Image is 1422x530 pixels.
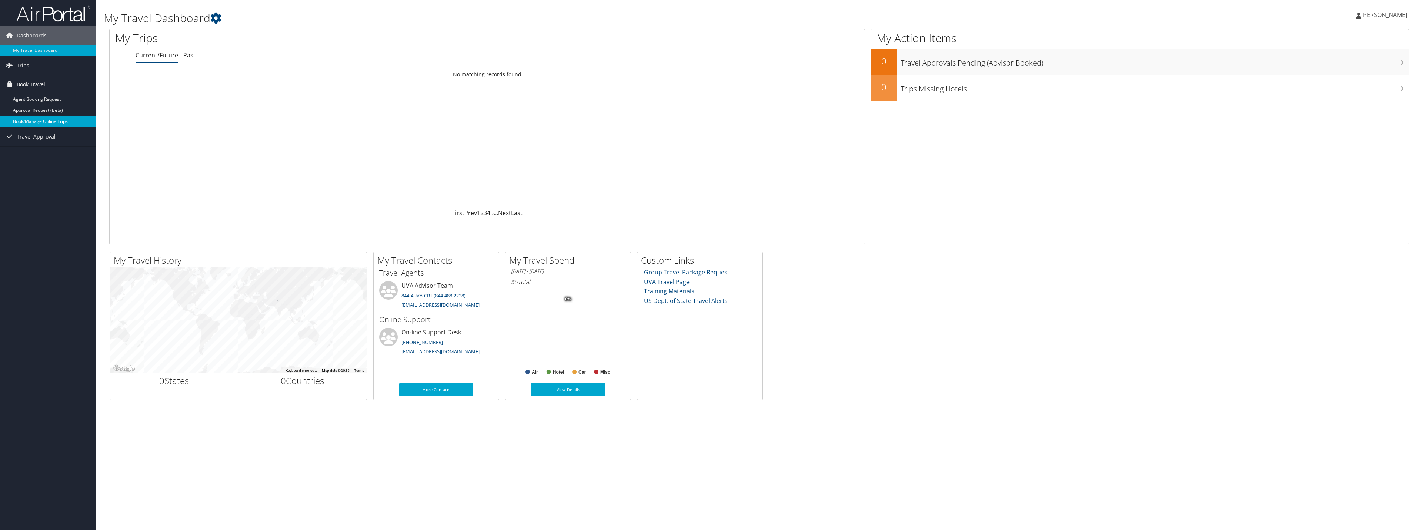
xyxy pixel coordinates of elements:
a: Prev [464,209,477,217]
a: 2 [480,209,484,217]
a: UVA Travel Page [644,278,690,286]
h2: My Travel Spend [509,254,631,267]
span: Trips [17,56,29,75]
h1: My Action Items [871,30,1409,46]
a: US Dept. of State Travel Alerts [644,297,728,305]
a: Open this area in Google Maps (opens a new window) [112,364,136,373]
a: Terms (opens in new tab) [354,369,364,373]
h2: Countries [244,374,361,387]
a: Current/Future [136,51,178,59]
span: 0 [159,374,164,387]
h1: My Trips [115,30,545,46]
a: View Details [531,383,605,396]
h2: 0 [871,55,897,67]
a: Next [498,209,511,217]
text: Car [578,370,586,375]
span: … [494,209,498,217]
button: Keyboard shortcuts [286,368,317,373]
a: [PERSON_NAME] [1356,4,1415,26]
h6: Total [511,278,625,286]
li: UVA Advisor Team [375,281,497,311]
h2: 0 [871,81,897,93]
span: $0 [511,278,518,286]
a: Past [183,51,196,59]
a: 844-4UVA-CBT (844-488-2228) [401,292,465,299]
a: 0Trips Missing Hotels [871,75,1409,101]
span: Map data ©2025 [322,369,350,373]
a: [EMAIL_ADDRESS][DOMAIN_NAME] [401,348,480,355]
h2: States [116,374,233,387]
a: Last [511,209,523,217]
h2: Custom Links [641,254,762,267]
a: 4 [487,209,490,217]
img: airportal-logo.png [16,5,90,22]
a: 1 [477,209,480,217]
span: Travel Approval [17,127,56,146]
h3: Online Support [379,314,493,325]
span: Book Travel [17,75,45,94]
a: 3 [484,209,487,217]
a: [EMAIL_ADDRESS][DOMAIN_NAME] [401,301,480,308]
a: Group Travel Package Request [644,268,730,276]
td: No matching records found [110,68,865,81]
a: More Contacts [399,383,473,396]
a: [PHONE_NUMBER] [401,339,443,346]
img: Google [112,364,136,373]
li: On-line Support Desk [375,328,497,358]
span: 0 [281,374,286,387]
h6: [DATE] - [DATE] [511,268,625,275]
h2: My Travel Contacts [377,254,499,267]
span: Dashboards [17,26,47,45]
a: Training Materials [644,287,694,295]
a: First [452,209,464,217]
span: [PERSON_NAME] [1361,11,1407,19]
h3: Trips Missing Hotels [901,80,1409,94]
a: 5 [490,209,494,217]
h3: Travel Agents [379,268,493,278]
h1: My Travel Dashboard [104,10,978,26]
text: Air [532,370,538,375]
a: 0Travel Approvals Pending (Advisor Booked) [871,49,1409,75]
text: Hotel [553,370,564,375]
text: Misc [600,370,610,375]
h3: Travel Approvals Pending (Advisor Booked) [901,54,1409,68]
tspan: 0% [565,297,571,301]
h2: My Travel History [114,254,367,267]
